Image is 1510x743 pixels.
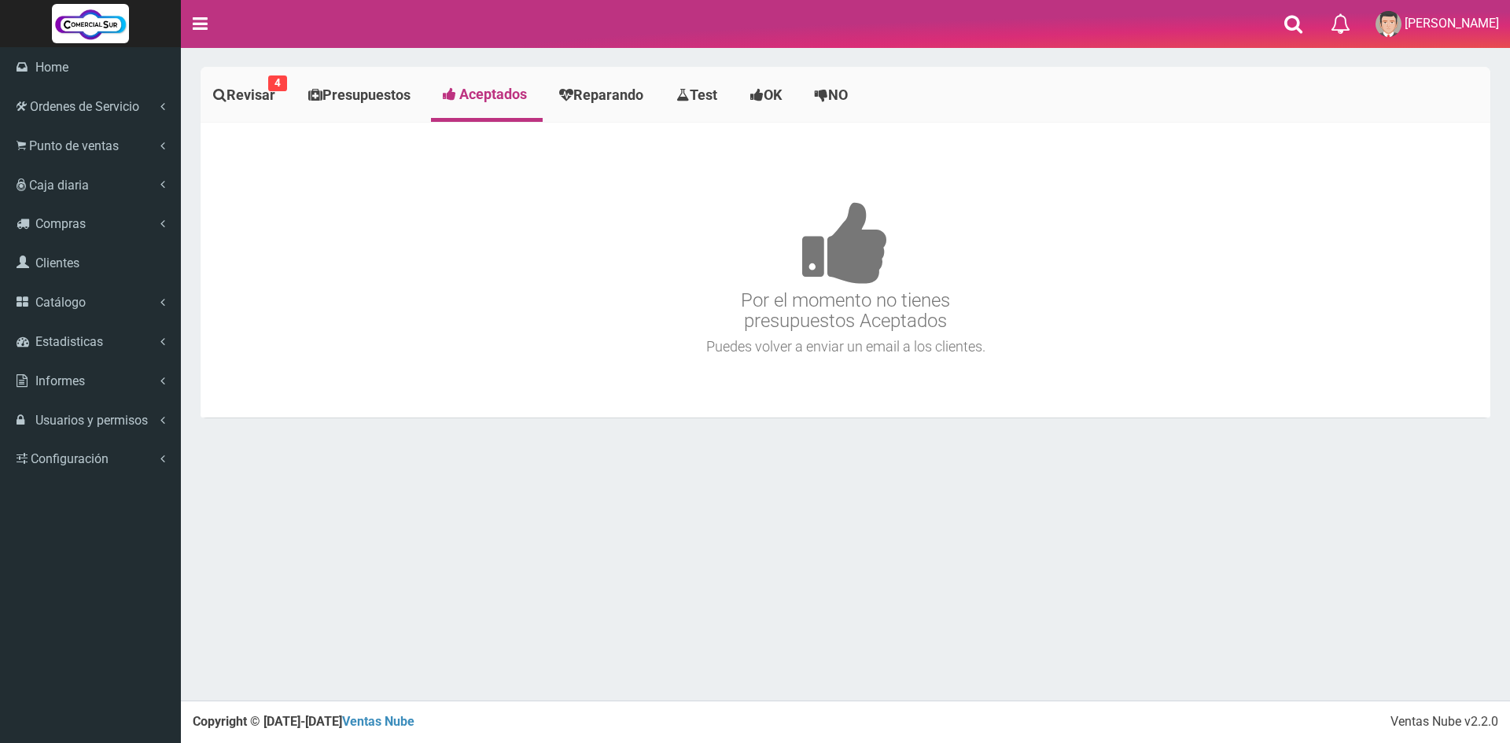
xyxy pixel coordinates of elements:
span: Catálogo [35,295,86,310]
img: Logo grande [52,4,129,43]
span: Compras [35,216,86,231]
span: Estadisticas [35,334,103,349]
span: Usuarios y permisos [35,413,148,428]
span: Informes [35,373,85,388]
strong: Copyright © [DATE]-[DATE] [193,714,414,729]
span: Caja diaria [29,178,89,193]
a: Ventas Nube [342,714,414,729]
a: Aceptados [431,71,543,118]
span: Configuración [31,451,109,466]
span: Ordenes de Servicio [30,99,139,114]
a: Presupuestos [296,71,427,120]
span: OK [764,86,782,103]
a: Revisar4 [201,71,292,120]
span: [PERSON_NAME] [1405,16,1499,31]
span: Home [35,60,68,75]
span: Presupuestos [322,86,411,103]
span: NO [828,86,848,103]
a: Test [664,71,734,120]
span: Aceptados [459,86,527,102]
h3: Por el momento no tienes presupuestos Aceptados [204,154,1486,332]
span: Clientes [35,256,79,270]
span: Test [690,86,717,103]
span: Reparando [573,86,643,103]
div: Ventas Nube v2.2.0 [1390,713,1498,731]
img: User Image [1376,11,1401,37]
span: Punto de ventas [29,138,119,153]
h4: Puedes volver a enviar un email a los clientes. [204,339,1486,355]
small: 4 [268,75,287,91]
a: NO [802,71,864,120]
span: Revisar [226,86,275,103]
a: Reparando [547,71,660,120]
a: OK [738,71,798,120]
